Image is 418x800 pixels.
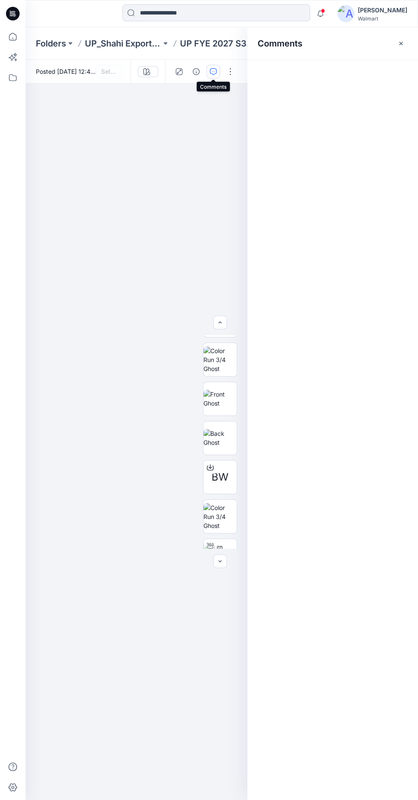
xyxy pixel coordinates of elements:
div: [PERSON_NAME] [358,5,407,15]
img: Back Ghost [203,429,237,447]
img: Front Ghost [203,390,237,408]
a: UP FYE 2027 S3 D33 Girls Dresses Shahi [180,38,256,49]
span: BW [212,470,229,485]
span: Posted [DATE] 12:48 by [36,67,96,76]
h2: Comments [258,38,302,49]
img: Color Run 3/4 Ghost [203,503,237,530]
div: Walmart [358,15,407,22]
a: Folders [36,38,66,49]
a: UP_Shahi Exports_D33_Girls Dresses [85,38,161,49]
img: Turn Table w/ Avatar [203,542,237,569]
button: Details [189,65,203,78]
img: Color Run 3/4 Ghost [203,346,237,373]
img: avatar [337,5,354,22]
